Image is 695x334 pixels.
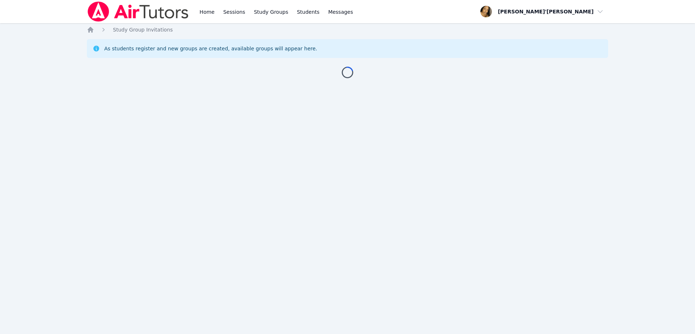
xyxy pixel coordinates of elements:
img: Air Tutors [87,1,189,22]
a: Study Group Invitations [113,26,173,33]
div: As students register and new groups are created, available groups will appear here. [104,45,317,52]
span: Messages [328,8,353,16]
span: Study Group Invitations [113,27,173,33]
nav: Breadcrumb [87,26,608,33]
